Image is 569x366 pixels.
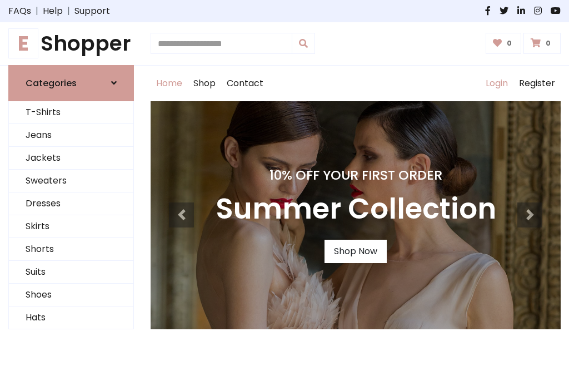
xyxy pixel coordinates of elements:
a: Register [513,66,561,101]
a: Suits [9,261,133,284]
a: Shop Now [325,240,387,263]
a: Categories [8,65,134,101]
a: FAQs [8,4,31,18]
h1: Shopper [8,31,134,56]
a: Home [151,66,188,101]
a: Sweaters [9,170,133,192]
span: | [63,4,74,18]
h3: Summer Collection [216,192,496,226]
a: EShopper [8,31,134,56]
span: 0 [543,38,553,48]
a: Jeans [9,124,133,147]
a: Hats [9,306,133,329]
span: 0 [504,38,515,48]
a: 0 [523,33,561,54]
a: Support [74,4,110,18]
a: 0 [486,33,522,54]
a: T-Shirts [9,101,133,124]
a: Help [43,4,63,18]
a: Contact [221,66,269,101]
a: Login [480,66,513,101]
a: Shoes [9,284,133,306]
a: Skirts [9,215,133,238]
span: | [31,4,43,18]
h6: Categories [26,78,77,88]
a: Jackets [9,147,133,170]
a: Dresses [9,192,133,215]
a: Shorts [9,238,133,261]
h4: 10% Off Your First Order [216,167,496,183]
span: E [8,28,38,58]
a: Shop [188,66,221,101]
